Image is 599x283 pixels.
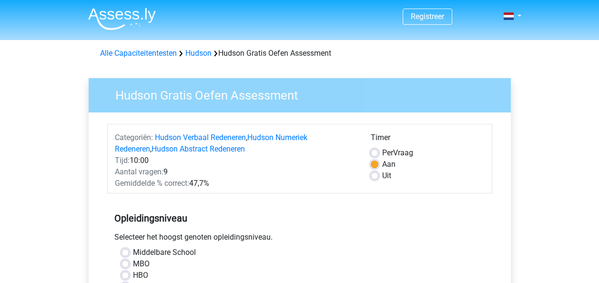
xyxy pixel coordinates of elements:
[115,179,189,188] span: Gemiddelde % correct:
[114,209,485,228] h5: Opleidingsniveau
[371,132,485,147] div: Timer
[115,133,307,153] a: Hudson Numeriek Redeneren
[133,258,150,270] label: MBO
[115,133,153,142] span: Categoriën:
[152,144,245,153] a: Hudson Abstract Redeneren
[108,166,364,178] div: 9
[411,12,444,21] a: Registreer
[107,232,492,247] div: Selecteer het hoogst genoten opleidingsniveau.
[108,178,364,189] div: 47,7%
[104,84,504,103] h3: Hudson Gratis Oefen Assessment
[133,247,196,258] label: Middelbare School
[155,133,246,142] a: Hudson Verbaal Redeneren
[108,155,364,166] div: 10:00
[88,8,156,30] img: Assessly
[100,49,177,58] a: Alle Capaciteitentesten
[185,49,212,58] a: Hudson
[382,170,391,182] label: Uit
[108,132,364,155] div: , ,
[115,167,163,176] span: Aantal vragen:
[382,159,396,170] label: Aan
[133,270,148,281] label: HBO
[96,48,503,59] div: Hudson Gratis Oefen Assessment
[382,147,413,159] label: Vraag
[382,148,393,157] span: Per
[115,156,130,165] span: Tijd:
